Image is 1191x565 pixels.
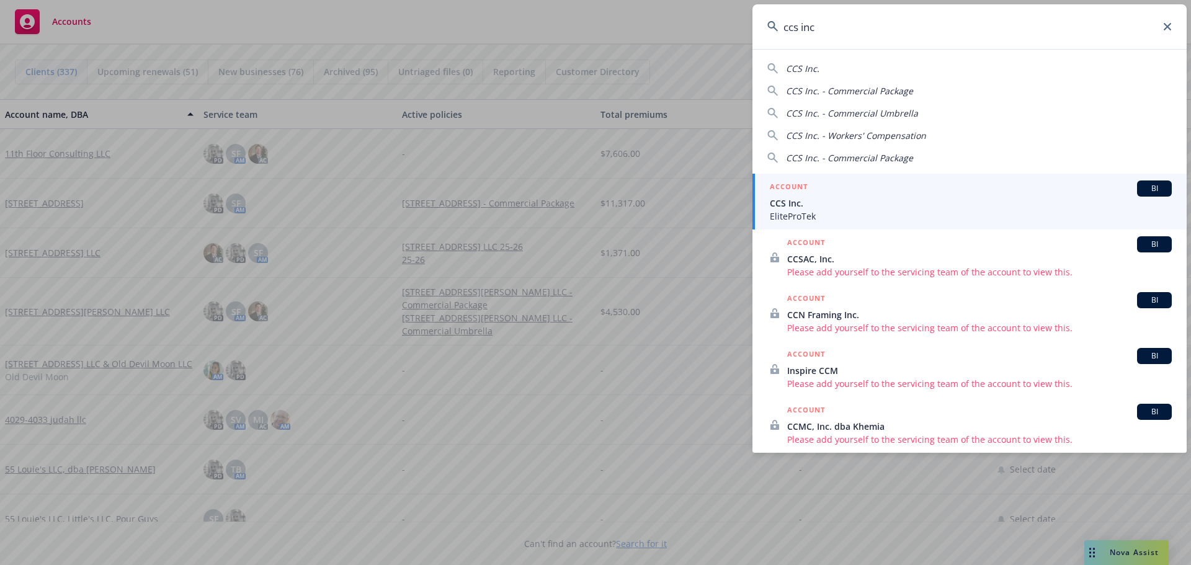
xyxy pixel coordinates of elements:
span: CCS Inc. - Commercial Package [786,152,913,164]
span: CCS Inc. - Commercial Package [786,85,913,97]
a: ACCOUNTBIInspire CCMPlease add yourself to the servicing team of the account to view this. [752,341,1187,397]
span: CCS Inc. - Commercial Umbrella [786,107,918,119]
a: ACCOUNTBICCS Inc.EliteProTek [752,174,1187,229]
h5: ACCOUNT [770,180,808,195]
a: ACCOUNTBICCSAC, Inc.Please add yourself to the servicing team of the account to view this. [752,229,1187,285]
a: ACCOUNTBICCMC, Inc. dba KhemiaPlease add yourself to the servicing team of the account to view this. [752,397,1187,453]
span: Inspire CCM [787,364,1172,377]
span: BI [1142,350,1167,362]
span: Please add yourself to the servicing team of the account to view this. [787,433,1172,446]
span: EliteProTek [770,210,1172,223]
span: BI [1142,406,1167,417]
span: CCSAC, Inc. [787,252,1172,265]
span: Please add yourself to the servicing team of the account to view this. [787,321,1172,334]
span: BI [1142,295,1167,306]
span: CCN Framing Inc. [787,308,1172,321]
h5: ACCOUNT [787,348,825,363]
h5: ACCOUNT [787,404,825,419]
span: CCMC, Inc. dba Khemia [787,420,1172,433]
span: BI [1142,183,1167,194]
span: Please add yourself to the servicing team of the account to view this. [787,265,1172,278]
input: Search... [752,4,1187,49]
span: Please add yourself to the servicing team of the account to view this. [787,377,1172,390]
span: CCS Inc. [770,197,1172,210]
a: ACCOUNTBICCN Framing Inc.Please add yourself to the servicing team of the account to view this. [752,285,1187,341]
h5: ACCOUNT [787,292,825,307]
span: CCS Inc. - Workers' Compensation [786,130,926,141]
span: CCS Inc. [786,63,819,74]
h5: ACCOUNT [787,236,825,251]
span: BI [1142,239,1167,250]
